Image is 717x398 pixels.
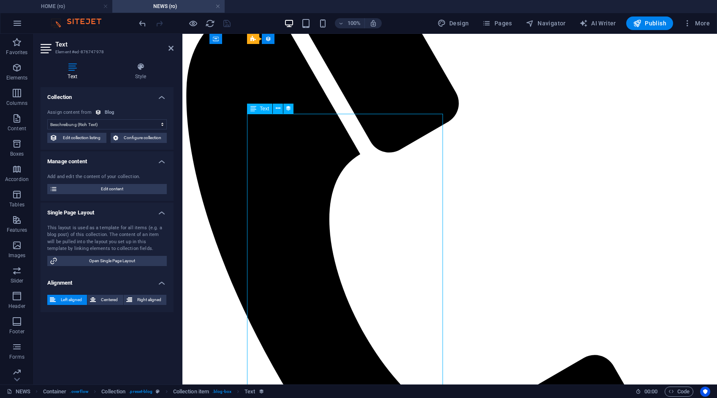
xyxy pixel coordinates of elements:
button: Navigator [522,16,569,30]
h2: Text [55,41,174,48]
button: Design [434,16,473,30]
span: Click to select. Double-click to edit [43,387,67,397]
span: AI Writer [579,19,616,27]
span: Publish [633,19,666,27]
p: Boxes [10,151,24,157]
span: Navigator [526,19,566,27]
button: Click here to leave preview mode and continue editing [188,18,198,28]
nav: breadcrumb [43,387,264,397]
h4: Collection [41,87,174,102]
button: Open Single Page Layout [47,256,167,266]
span: Click to select. Double-click to edit [101,387,125,397]
span: Click to select. Double-click to edit [173,387,209,397]
span: Code [668,387,690,397]
p: Tables [9,201,24,208]
button: Configure collection [111,133,167,143]
button: Edit content [47,184,167,194]
p: Slider [11,277,24,284]
div: Design (Ctrl+Alt+Y) [434,16,473,30]
span: Design [437,19,469,27]
h4: Manage content [41,151,174,167]
p: Accordion [5,176,29,183]
p: Features [7,227,27,233]
p: Content [8,125,26,132]
h6: 100% [348,18,361,28]
div: Blog [105,109,114,116]
button: More [680,16,713,30]
span: . blog-box [212,387,231,397]
span: 00 00 [644,387,657,397]
h4: Text [41,63,108,80]
button: reload [205,18,215,28]
button: Left aligned [47,295,87,305]
i: On resize automatically adjust zoom level to fit chosen device. [369,19,377,27]
span: Pages [482,19,512,27]
h4: Alignment [41,273,174,288]
p: Elements [6,74,28,81]
h4: Single Page Layout [41,203,174,218]
a: Click to cancel selection. Double-click to open Pages [7,387,30,397]
button: Pages [479,16,515,30]
span: Edit collection listing [60,133,104,143]
span: Open Single Page Layout [60,256,164,266]
p: Forms [9,354,24,360]
p: Favorites [6,49,27,56]
span: . preset-blog [129,387,152,397]
button: Centered [87,295,123,305]
img: Editor Logo [49,18,112,28]
span: Click to select. Double-click to edit [244,387,255,397]
span: Configure collection [121,133,165,143]
p: Footer [9,328,24,335]
div: Add and edit the content of your collection. [47,173,167,181]
button: Edit collection listing [47,133,106,143]
div: Assign content from [47,109,92,116]
button: AI Writer [576,16,619,30]
span: Right aligned [135,295,164,305]
div: This layout is used as a template for all items (e.g. a blog post) of this collection. The conten... [47,225,167,253]
h4: Style [108,63,174,80]
span: . overflow [70,387,88,397]
span: Left aligned [58,295,84,305]
p: Columns [6,100,27,107]
h6: Session time [636,387,658,397]
span: Edit content [60,184,164,194]
i: This element is a customizable preset [156,389,160,394]
p: Header [8,303,25,310]
span: More [683,19,710,27]
button: 100% [335,18,365,28]
button: Publish [626,16,673,30]
button: Right aligned [124,295,166,305]
i: Reload page [205,19,215,28]
i: This element is bound to a collection [259,389,264,394]
button: Usercentrics [700,387,710,397]
h4: NEWS (ro) [112,2,225,11]
h3: Element #ed-876747978 [55,48,157,56]
p: Images [8,252,26,259]
button: Code [665,387,693,397]
button: undo [137,18,147,28]
i: Undo: Change link (Ctrl+Z) [138,19,147,28]
span: Centered [98,295,120,305]
span: : [650,388,652,395]
span: Text [260,106,269,111]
